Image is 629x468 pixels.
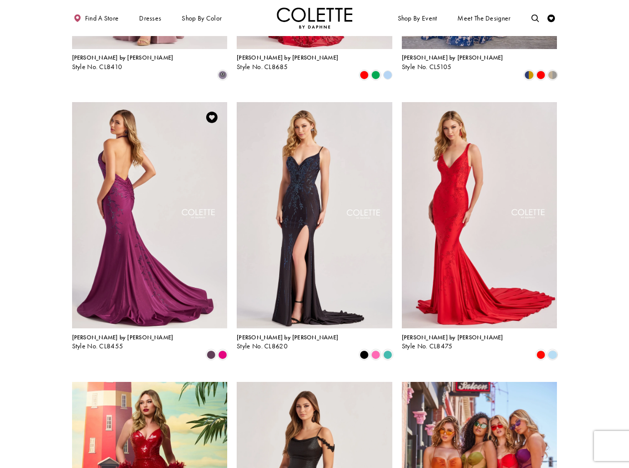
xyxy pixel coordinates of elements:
[72,333,174,341] span: [PERSON_NAME] by [PERSON_NAME]
[548,71,557,80] i: Gold/Pewter
[383,350,392,359] i: Turquoise
[72,102,228,328] a: Visit Colette by Daphne Style No. CL8455 Page
[456,8,513,29] a: Meet the designer
[237,334,338,350] div: Colette by Daphne Style No. CL8620
[402,333,503,341] span: [PERSON_NAME] by [PERSON_NAME]
[457,15,510,22] span: Meet the designer
[180,8,224,29] span: Shop by color
[360,350,369,359] i: Black
[204,110,220,126] a: Add to Wishlist
[139,15,161,22] span: Dresses
[524,71,533,80] i: Navy Blue/Gold
[277,8,353,29] a: Visit Home Page
[529,8,541,29] a: Toggle search
[237,333,338,341] span: [PERSON_NAME] by [PERSON_NAME]
[536,350,545,359] i: Candy Apple
[218,71,227,80] i: Dusty Lilac/Multi
[182,15,222,22] span: Shop by color
[237,54,338,62] span: [PERSON_NAME] by [PERSON_NAME]
[72,334,174,350] div: Colette by Daphne Style No. CL8455
[402,102,557,328] a: Visit Colette by Daphne Style No. CL8475 Page
[402,334,503,350] div: Colette by Daphne Style No. CL8475
[396,8,439,29] span: Shop By Event
[237,102,392,328] a: Visit Colette by Daphne Style No. CL8620 Page
[137,8,163,29] span: Dresses
[402,55,503,71] div: Colette by Daphne Style No. CL5105
[72,8,121,29] a: Find a store
[402,342,453,350] span: Style No. CL8475
[237,342,288,350] span: Style No. CL8620
[536,71,545,80] i: Red
[546,8,557,29] a: Check Wishlist
[72,342,124,350] span: Style No. CL8455
[371,71,380,80] i: Emerald
[360,71,369,80] i: Red
[237,55,338,71] div: Colette by Daphne Style No. CL8685
[85,15,119,22] span: Find a store
[72,55,174,71] div: Colette by Daphne Style No. CL8410
[398,15,437,22] span: Shop By Event
[237,63,288,71] span: Style No. CL8685
[72,63,123,71] span: Style No. CL8410
[383,71,392,80] i: Periwinkle
[207,350,216,359] i: Plum
[402,54,503,62] span: [PERSON_NAME] by [PERSON_NAME]
[72,54,174,62] span: [PERSON_NAME] by [PERSON_NAME]
[277,8,353,29] img: Colette by Daphne
[402,63,452,71] span: Style No. CL5105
